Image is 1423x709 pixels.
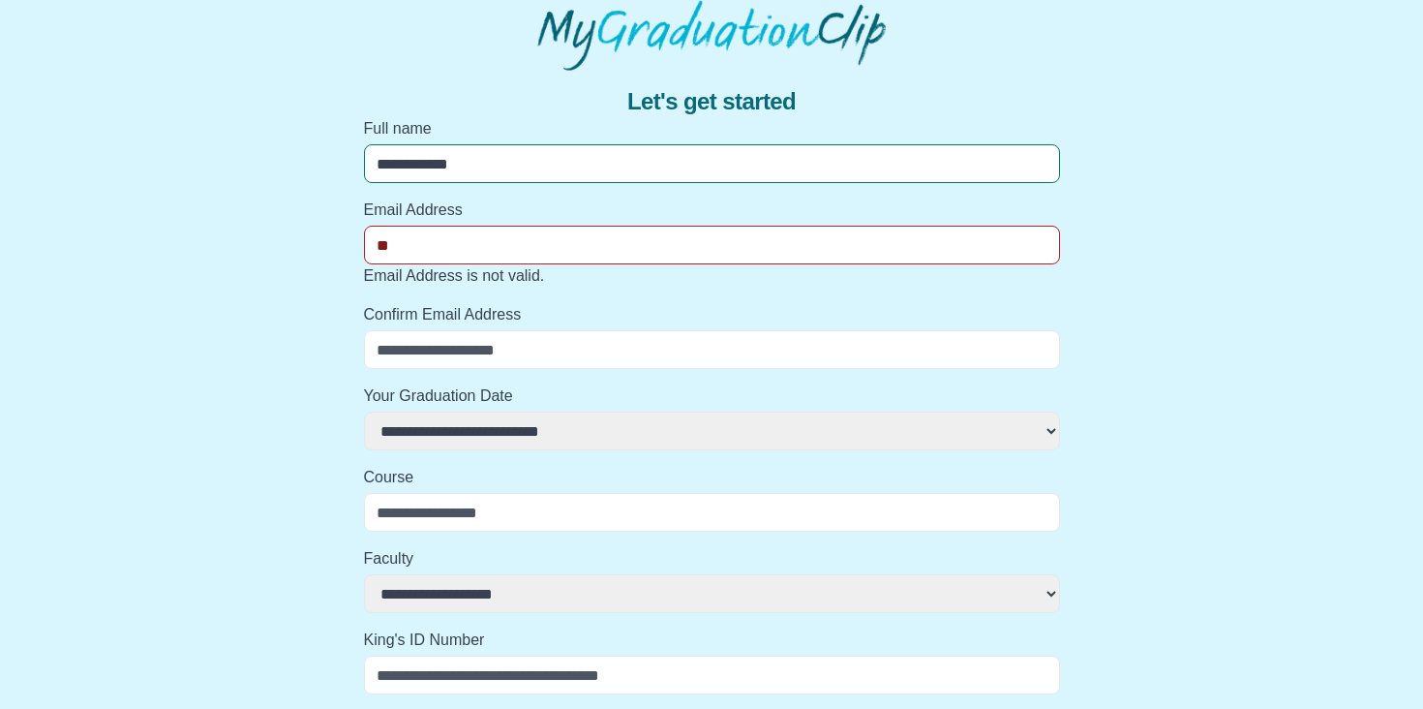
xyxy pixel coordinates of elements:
[364,385,1060,408] label: Your Graduation Date
[627,86,796,117] span: Let's get started
[364,267,545,284] span: Email Address is not valid.
[364,466,1060,489] label: Course
[364,117,1060,140] label: Full name
[364,547,1060,570] label: Faculty
[364,629,1060,652] label: King's ID Number
[364,199,1060,222] label: Email Address
[364,303,1060,326] label: Confirm Email Address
